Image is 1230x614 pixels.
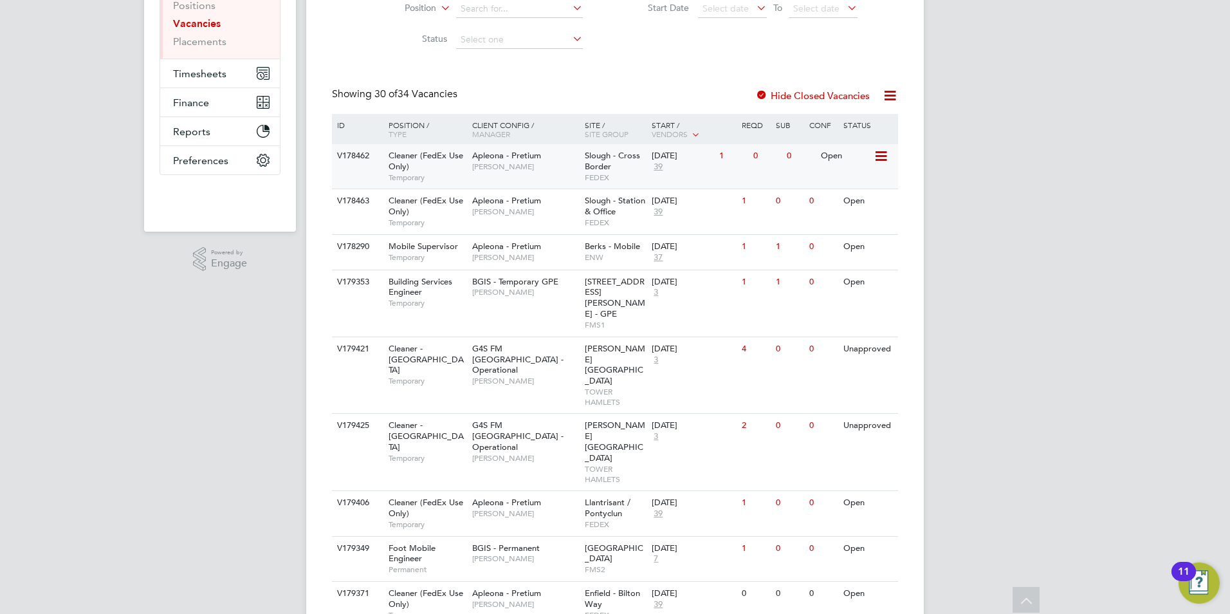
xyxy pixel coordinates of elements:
[472,376,578,386] span: [PERSON_NAME]
[840,582,896,606] div: Open
[585,588,640,609] span: Enfield - Bilton Way
[806,582,840,606] div: 0
[173,126,210,138] span: Reports
[716,144,749,168] div: 1
[472,588,541,599] span: Apleona - Pretium
[472,287,578,297] span: [PERSON_NAME]
[750,144,784,168] div: 0
[652,277,735,288] div: [DATE]
[840,270,896,294] div: Open
[1178,572,1189,588] div: 11
[652,241,735,252] div: [DATE]
[652,599,665,610] span: 39
[652,287,660,298] span: 3
[389,343,464,376] span: Cleaner - [GEOGRAPHIC_DATA]
[773,414,806,438] div: 0
[472,343,564,376] span: G4S FM [GEOGRAPHIC_DATA] - Operational
[334,414,379,438] div: V179425
[1179,563,1220,604] button: Open Resource Center, 11 new notifications
[739,114,772,136] div: Reqd
[389,298,466,308] span: Temporary
[585,241,640,252] span: Berks - Mobile
[334,235,379,259] div: V178290
[806,414,840,438] div: 0
[652,498,735,508] div: [DATE]
[652,129,688,139] span: Vendors
[652,151,713,162] div: [DATE]
[472,276,558,287] span: BGIS - Temporary GPE
[585,276,645,320] span: [STREET_ADDRESS][PERSON_NAME] - GPE
[773,235,806,259] div: 1
[389,218,466,228] span: Temporary
[585,150,640,172] span: Slough - Cross Border
[472,554,578,564] span: [PERSON_NAME]
[585,218,646,228] span: FEDEX
[739,235,772,259] div: 1
[389,564,466,575] span: Permanent
[334,189,379,213] div: V178463
[160,146,280,174] button: Preferences
[773,114,806,136] div: Sub
[379,114,469,145] div: Position /
[773,270,806,294] div: 1
[806,114,840,136] div: Conf
[739,491,772,515] div: 1
[585,387,646,407] span: TOWER HAMLETS
[160,188,280,209] a: Go to home page
[334,537,379,561] div: V179349
[173,154,228,167] span: Preferences
[739,582,772,606] div: 0
[389,172,466,183] span: Temporary
[173,68,226,80] span: Timesheets
[793,3,840,14] span: Select date
[585,564,646,575] span: FMS2
[585,252,646,263] span: ENW
[472,150,541,161] span: Apleona - Pretium
[469,114,582,145] div: Client Config /
[334,582,379,606] div: V179371
[585,543,643,564] span: [GEOGRAPHIC_DATA]
[389,241,458,252] span: Mobile Supervisor
[160,117,280,145] button: Reports
[456,31,583,49] input: Select one
[389,276,452,298] span: Building Services Engineer
[472,420,564,452] span: G4S FM [GEOGRAPHIC_DATA] - Operational
[806,235,840,259] div: 0
[472,207,578,217] span: [PERSON_NAME]
[585,343,645,387] span: [PERSON_NAME][GEOGRAPHIC_DATA]
[334,270,379,294] div: V179353
[652,588,735,599] div: [DATE]
[840,189,896,213] div: Open
[472,241,541,252] span: Apleona - Pretium
[193,247,248,272] a: Powered byEngage
[773,537,806,561] div: 0
[585,129,629,139] span: Site Group
[702,3,749,14] span: Select date
[373,33,447,44] label: Status
[818,144,874,168] div: Open
[389,420,464,452] span: Cleaner - [GEOGRAPHIC_DATA]
[806,270,840,294] div: 0
[332,88,460,101] div: Showing
[389,195,463,217] span: Cleaner (FedEx Use Only)
[806,337,840,361] div: 0
[472,195,541,206] span: Apleona - Pretium
[652,508,665,519] span: 39
[806,189,840,213] div: 0
[472,497,541,508] span: Apleona - Pretium
[334,491,379,515] div: V179406
[739,414,772,438] div: 2
[389,129,407,139] span: Type
[211,247,247,258] span: Powered by
[840,414,896,438] div: Unapproved
[585,172,646,183] span: FEDEX
[389,453,466,463] span: Temporary
[652,554,660,564] span: 7
[648,114,739,146] div: Start /
[334,337,379,361] div: V179421
[472,162,578,172] span: [PERSON_NAME]
[585,497,630,519] span: Llantrisant / Pontyclun
[389,519,466,530] span: Temporary
[739,337,772,361] div: 4
[582,114,649,145] div: Site /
